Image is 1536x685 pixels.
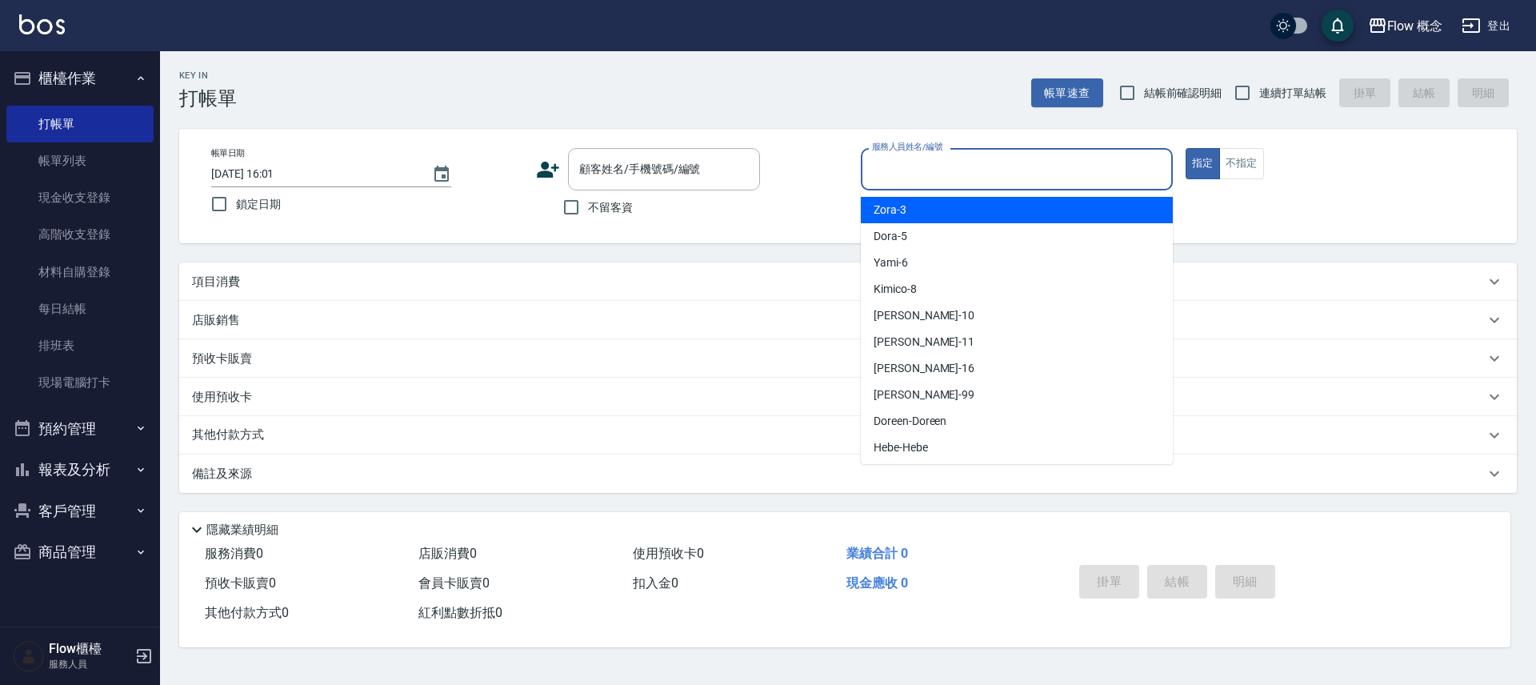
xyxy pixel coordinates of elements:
a: 高階收支登錄 [6,216,154,253]
a: 現場電腦打卡 [6,364,154,401]
div: 項目消費 [179,262,1517,301]
span: Dora -5 [874,228,907,245]
h5: Flow櫃檯 [49,641,130,657]
h3: 打帳單 [179,87,237,110]
p: 服務人員 [49,657,130,671]
img: Logo [19,14,65,34]
span: Doreen -Doreen [874,413,946,430]
span: Yami -6 [874,254,908,271]
span: 會員卡販賣 0 [418,575,490,591]
span: Hebe -Hebe [874,439,928,456]
button: Flow 概念 [1362,10,1450,42]
a: 現金收支登錄 [6,179,154,216]
p: 使用預收卡 [192,389,252,406]
span: 服務消費 0 [205,546,263,561]
div: 備註及來源 [179,455,1517,493]
span: [PERSON_NAME] -10 [874,307,974,324]
div: 店販銷售 [179,301,1517,339]
div: 預收卡販賣 [179,339,1517,378]
button: Choose date, selected date is 2025-09-10 [422,155,461,194]
div: Flow 概念 [1387,16,1443,36]
h2: Key In [179,70,237,81]
span: 紅利點數折抵 0 [418,605,502,620]
div: 使用預收卡 [179,378,1517,416]
button: 預約管理 [6,408,154,450]
a: 每日結帳 [6,290,154,327]
span: Zora -3 [874,202,906,218]
button: 不指定 [1219,148,1264,179]
span: 鎖定日期 [236,196,281,213]
span: 扣入金 0 [633,575,678,591]
p: 項目消費 [192,274,240,290]
span: Kimico -8 [874,281,917,298]
button: 櫃檯作業 [6,58,154,99]
img: Person [13,640,45,672]
label: 帳單日期 [211,147,245,159]
a: 排班表 [6,327,154,364]
a: 帳單列表 [6,142,154,179]
input: YYYY/MM/DD hh:mm [211,161,416,187]
span: [PERSON_NAME] -99 [874,387,974,403]
span: 連續打單結帳 [1259,85,1326,102]
span: 使用預收卡 0 [633,546,704,561]
span: 現金應收 0 [846,575,908,591]
button: 報表及分析 [6,449,154,491]
div: 其他付款方式 [179,416,1517,455]
p: 隱藏業績明細 [206,522,278,539]
button: save [1322,10,1354,42]
a: 材料自購登錄 [6,254,154,290]
label: 服務人員姓名/編號 [872,141,942,153]
span: [PERSON_NAME] -11 [874,334,974,351]
span: [PERSON_NAME] -16 [874,360,974,377]
button: 客戶管理 [6,491,154,532]
span: 業績合計 0 [846,546,908,561]
span: 預收卡販賣 0 [205,575,276,591]
button: 指定 [1186,148,1220,179]
p: 其他付款方式 [192,427,272,444]
button: 商品管理 [6,531,154,573]
span: 店販消費 0 [418,546,477,561]
span: 不留客資 [588,199,633,216]
p: 預收卡販賣 [192,351,252,367]
p: 備註及來源 [192,466,252,483]
a: 打帳單 [6,106,154,142]
button: 登出 [1455,11,1517,41]
span: 結帳前確認明細 [1144,85,1222,102]
p: 店販銷售 [192,312,240,329]
button: 帳單速查 [1031,78,1103,108]
span: 其他付款方式 0 [205,605,289,620]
